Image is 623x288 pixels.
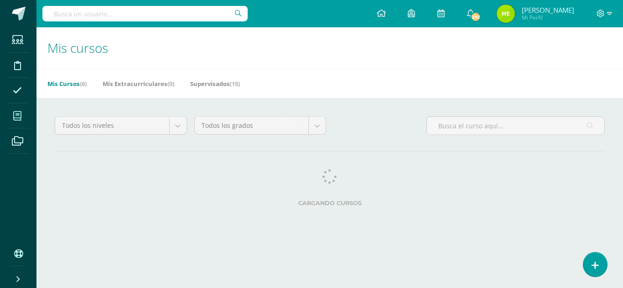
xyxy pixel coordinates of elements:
[427,117,604,135] input: Busca el curso aquí...
[190,76,240,91] a: Supervisados(15)
[522,14,574,21] span: Mi Perfil
[522,5,574,15] span: [PERSON_NAME]
[62,117,162,134] span: Todos los niveles
[471,12,481,22] span: 292
[42,6,248,21] input: Busca un usuario...
[103,76,174,91] a: Mis Extracurriculares(0)
[230,80,240,88] span: (15)
[195,117,326,134] a: Todos los grados
[80,80,87,88] span: (6)
[167,80,174,88] span: (0)
[47,76,87,91] a: Mis Cursos(6)
[55,200,605,207] label: Cargando cursos
[202,117,302,134] span: Todos los grados
[47,39,108,56] span: Mis cursos
[55,117,187,134] a: Todos los niveles
[497,5,515,23] img: 4474bdfd5819936197ba5a17a09c0e6e.png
